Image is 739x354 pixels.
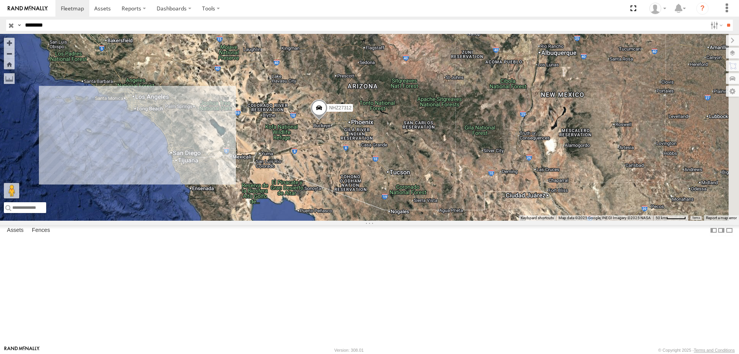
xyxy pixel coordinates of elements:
[707,20,724,31] label: Search Filter Options
[4,346,40,354] a: Visit our Website
[329,105,351,111] span: NHZ27312
[710,225,717,236] label: Dock Summary Table to the Left
[28,225,54,236] label: Fences
[334,348,364,352] div: Version: 308.01
[706,216,737,220] a: Report a map error
[558,216,651,220] span: Map data ©2025 Google, INEGI Imagery ©2025 NASA
[694,348,735,352] a: Terms and Conditions
[726,86,739,97] label: Map Settings
[16,20,22,31] label: Search Query
[4,59,15,69] button: Zoom Home
[696,2,709,15] i: ?
[717,225,725,236] label: Dock Summary Table to the Right
[655,216,666,220] span: 50 km
[653,215,688,221] button: Map Scale: 50 km per 47 pixels
[4,48,15,59] button: Zoom out
[4,73,15,84] label: Measure
[647,3,669,14] div: Zulema McIntosch
[658,348,735,352] div: © Copyright 2025 -
[8,6,48,11] img: rand-logo.svg
[4,183,19,198] button: Drag Pegman onto the map to open Street View
[521,215,554,221] button: Keyboard shortcuts
[3,225,27,236] label: Assets
[692,216,700,220] a: Terms (opens in new tab)
[4,38,15,48] button: Zoom in
[726,225,733,236] label: Hide Summary Table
